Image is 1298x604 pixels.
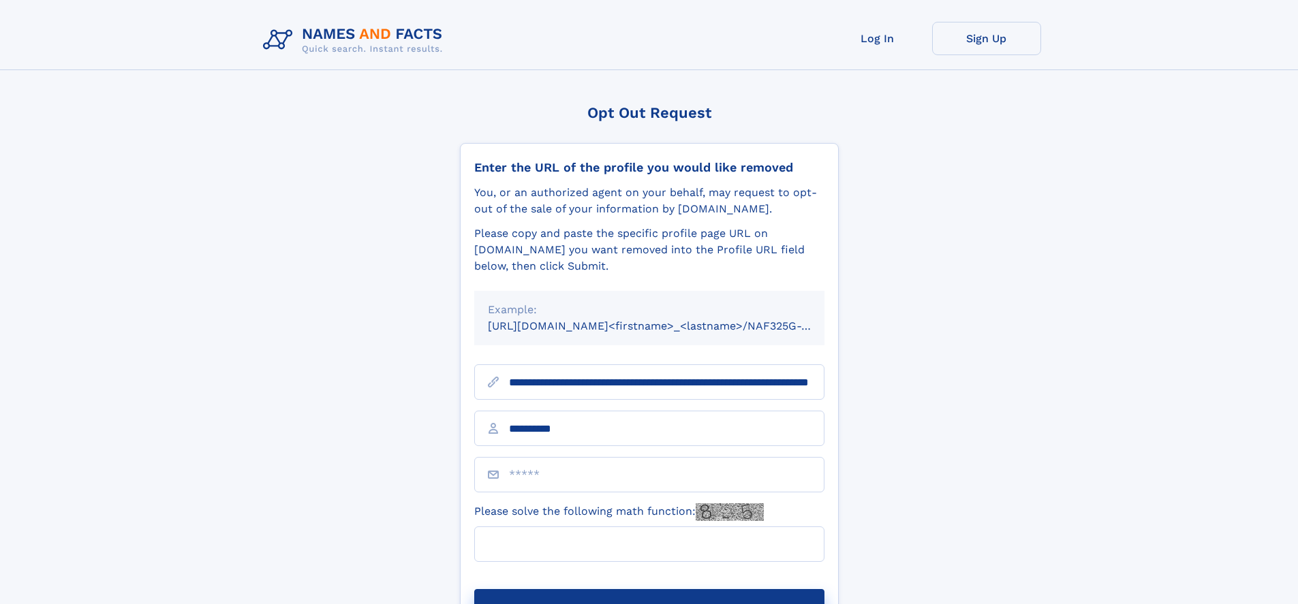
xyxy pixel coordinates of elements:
div: Enter the URL of the profile you would like removed [474,160,824,175]
a: Log In [823,22,932,55]
div: Please copy and paste the specific profile page URL on [DOMAIN_NAME] you want removed into the Pr... [474,225,824,274]
div: Opt Out Request [460,104,839,121]
a: Sign Up [932,22,1041,55]
img: Logo Names and Facts [258,22,454,59]
label: Please solve the following math function: [474,503,764,521]
div: You, or an authorized agent on your behalf, may request to opt-out of the sale of your informatio... [474,185,824,217]
div: Example: [488,302,811,318]
small: [URL][DOMAIN_NAME]<firstname>_<lastname>/NAF325G-xxxxxxxx [488,319,850,332]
